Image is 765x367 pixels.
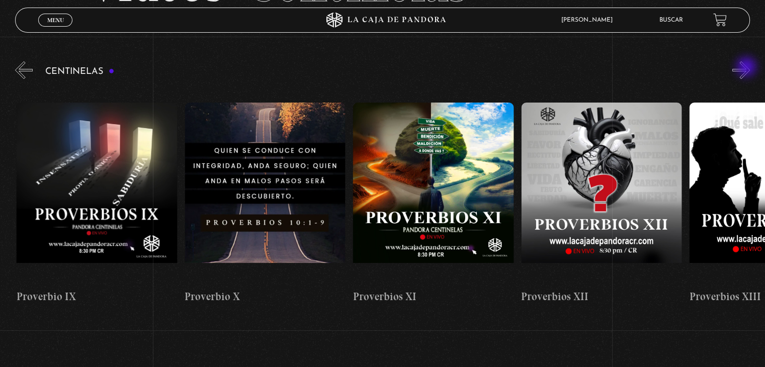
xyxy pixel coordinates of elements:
a: Proverbios XI [353,86,513,320]
a: View your shopping cart [713,13,727,27]
a: Proverbios XII [521,86,682,320]
span: [PERSON_NAME] [556,17,623,23]
button: Previous [15,61,33,79]
span: Cerrar [44,25,67,32]
h3: Centinelas [45,67,114,76]
h4: Proverbio X [185,289,345,305]
span: Menu [47,17,64,23]
button: Next [732,61,750,79]
h4: Proverbios XII [521,289,682,305]
a: Proverbio X [185,86,345,320]
a: Proverbio IX [16,86,177,320]
a: Buscar [659,17,683,23]
h4: Proverbio IX [16,289,177,305]
h4: Proverbios XI [353,289,513,305]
